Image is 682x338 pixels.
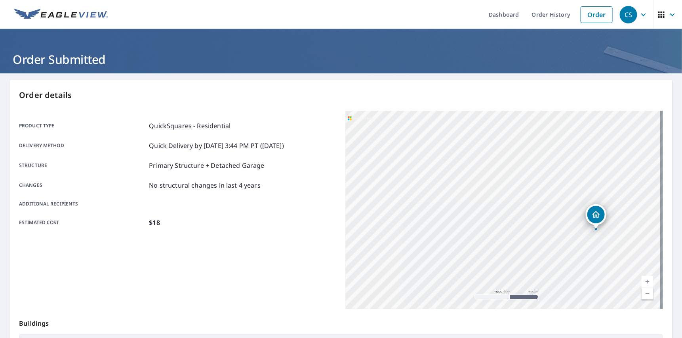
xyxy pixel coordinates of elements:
p: $18 [149,218,160,227]
p: Product type [19,121,146,131]
div: Dropped pin, building 1, Residential property, 8015 Fir Dr Clay, NY 13041 [586,204,606,229]
p: Buildings [19,309,663,334]
a: Order [581,6,613,23]
a: Current Level 15, Zoom In [642,276,653,288]
p: QuickSquares - Residential [149,121,231,131]
div: CS [620,6,637,23]
p: Order details [19,89,663,101]
p: Primary Structure + Detached Garage [149,161,264,170]
p: Delivery method [19,141,146,150]
p: Changes [19,181,146,190]
img: EV Logo [14,9,108,21]
p: Quick Delivery by [DATE] 3:44 PM PT ([DATE]) [149,141,284,150]
p: Structure [19,161,146,170]
p: Additional recipients [19,200,146,207]
p: Estimated cost [19,218,146,227]
a: Current Level 15, Zoom Out [642,288,653,300]
h1: Order Submitted [10,51,672,67]
p: No structural changes in last 4 years [149,181,261,190]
